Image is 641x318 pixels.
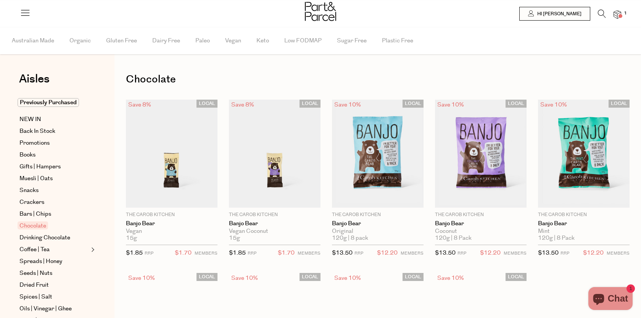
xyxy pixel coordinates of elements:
span: $1.70 [278,248,295,258]
div: Vegan Coconut [229,228,320,235]
div: Save 8% [126,100,153,110]
p: The Carob Kitchen [126,211,217,218]
a: 1 [614,10,621,18]
small: RRP [457,250,466,256]
a: Promotions [19,139,89,148]
span: 120g | 8 Pack [435,235,472,242]
span: Spreads | Honey [19,257,62,266]
span: Books [19,150,35,160]
a: Drinking Chocolate [19,233,89,242]
a: Hi [PERSON_NAME] [519,7,590,21]
a: Banjo Bear [332,220,424,227]
span: $13.50 [332,249,353,257]
a: Dried Fruit [19,281,89,290]
span: LOCAL [196,100,217,108]
span: LOCAL [300,100,320,108]
a: Back In Stock [19,127,89,136]
small: MEMBERS [504,250,527,256]
span: $12.20 [583,248,604,258]
small: RRP [145,250,153,256]
span: Low FODMAP [284,27,322,54]
img: Banjo Bear [538,100,630,208]
span: 120g | 8 pack [332,235,368,242]
div: Vegan [126,228,217,235]
div: Mint [538,228,630,235]
span: Gluten Free [106,27,137,54]
span: Australian Made [12,27,54,54]
a: Coffee | Tea [19,245,89,254]
span: Gifts | Hampers [19,162,61,171]
span: LOCAL [196,273,217,281]
span: LOCAL [609,100,630,108]
a: Spices | Salt [19,292,89,302]
small: MEMBERS [195,250,217,256]
span: Drinking Chocolate [19,233,70,242]
span: Promotions [19,139,50,148]
div: Save 10% [332,273,363,283]
span: Oils | Vinegar | Ghee [19,304,72,313]
span: Aisles [19,71,50,87]
div: Save 10% [229,273,260,283]
p: The Carob Kitchen [332,211,424,218]
span: $13.50 [538,249,559,257]
span: Dried Fruit [19,281,49,290]
small: RRP [560,250,569,256]
span: Chocolate [18,221,48,229]
span: Previously Purchased [18,98,79,107]
inbox-online-store-chat: Shopify online store chat [586,287,635,312]
span: Hi [PERSON_NAME] [535,11,581,17]
small: RRP [248,250,256,256]
img: Part&Parcel [305,2,336,21]
p: The Carob Kitchen [435,211,527,218]
a: Books [19,150,89,160]
a: Muesli | Oats [19,174,89,183]
div: Save 10% [332,100,363,110]
span: Seeds | Nuts [19,269,52,278]
span: 15g [126,235,137,242]
span: Organic [69,27,91,54]
a: Spreads | Honey [19,257,89,266]
h1: Chocolate [126,71,630,88]
span: Muesli | Oats [19,174,53,183]
img: Banjo Bear [332,100,424,208]
small: RRP [354,250,363,256]
span: Paleo [195,27,210,54]
a: Banjo Bear [126,220,217,227]
a: Banjo Bear [435,220,527,227]
span: Keto [256,27,269,54]
span: Sugar Free [337,27,367,54]
span: Snacks [19,186,39,195]
div: Original [332,228,424,235]
div: Save 10% [126,273,157,283]
p: The Carob Kitchen [229,211,320,218]
a: NEW IN [19,115,89,124]
span: Bars | Chips [19,210,51,219]
div: Save 10% [435,273,466,283]
span: $12.20 [377,248,398,258]
span: Spices | Salt [19,292,52,302]
span: $13.50 [435,249,456,257]
span: $1.85 [126,249,143,257]
p: The Carob Kitchen [538,211,630,218]
a: Banjo Bear [538,220,630,227]
span: Plastic Free [382,27,413,54]
img: Banjo Bear [126,100,217,208]
small: MEMBERS [298,250,320,256]
span: $1.70 [175,248,192,258]
a: Crackers [19,198,89,207]
span: Coffee | Tea [19,245,50,254]
img: Banjo Bear [229,100,320,208]
a: Aisles [19,73,50,92]
a: Snacks [19,186,89,195]
small: MEMBERS [607,250,630,256]
span: $12.20 [480,248,501,258]
span: NEW IN [19,115,41,124]
small: MEMBERS [401,250,424,256]
span: LOCAL [300,273,320,281]
button: Expand/Collapse Coffee | Tea [89,245,95,254]
a: Previously Purchased [19,98,89,107]
a: Banjo Bear [229,220,320,227]
div: Save 8% [229,100,256,110]
a: Oils | Vinegar | Ghee [19,304,89,313]
span: LOCAL [403,273,424,281]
